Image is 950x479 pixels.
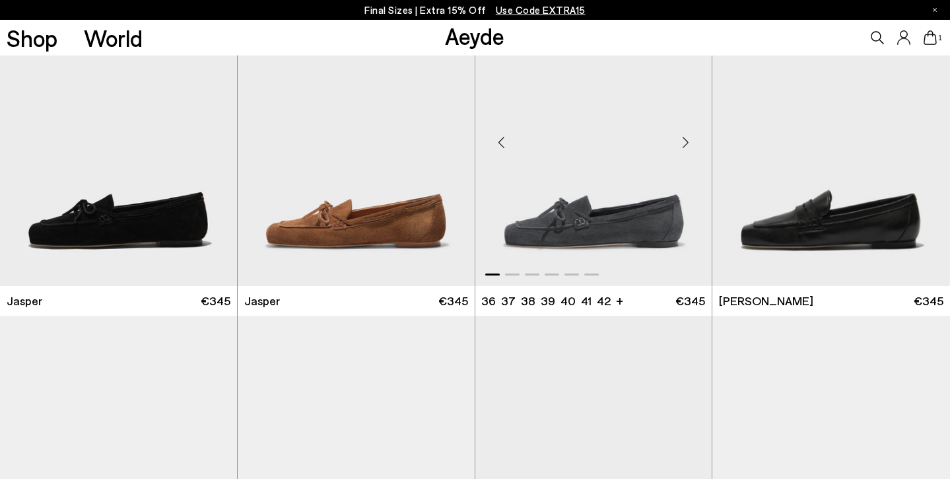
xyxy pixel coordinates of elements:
a: World [84,26,143,50]
a: 36 37 38 39 40 41 42 + €345 [475,286,712,316]
div: Next slide [665,123,705,163]
span: €345 [675,293,705,309]
span: €345 [438,293,468,309]
li: 38 [521,293,535,309]
li: 37 [501,293,516,309]
span: 1 [937,34,943,42]
a: [PERSON_NAME] €345 [712,286,950,316]
span: €345 [914,293,943,309]
span: Jasper [244,293,280,309]
li: + [616,291,623,309]
span: €345 [201,293,230,309]
ul: variant [481,293,607,309]
p: Final Sizes | Extra 15% Off [364,2,586,18]
li: 42 [597,293,611,309]
a: Aeyde [445,22,504,50]
span: Jasper [7,293,42,309]
li: 40 [560,293,576,309]
span: Navigate to /collections/ss25-final-sizes [496,4,586,16]
a: Jasper €345 [238,286,475,316]
span: [PERSON_NAME] [719,293,813,309]
li: 41 [581,293,592,309]
a: 1 [924,30,937,45]
div: Previous slide [482,123,522,163]
a: Shop [7,26,57,50]
li: 36 [481,293,496,309]
li: 39 [541,293,555,309]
